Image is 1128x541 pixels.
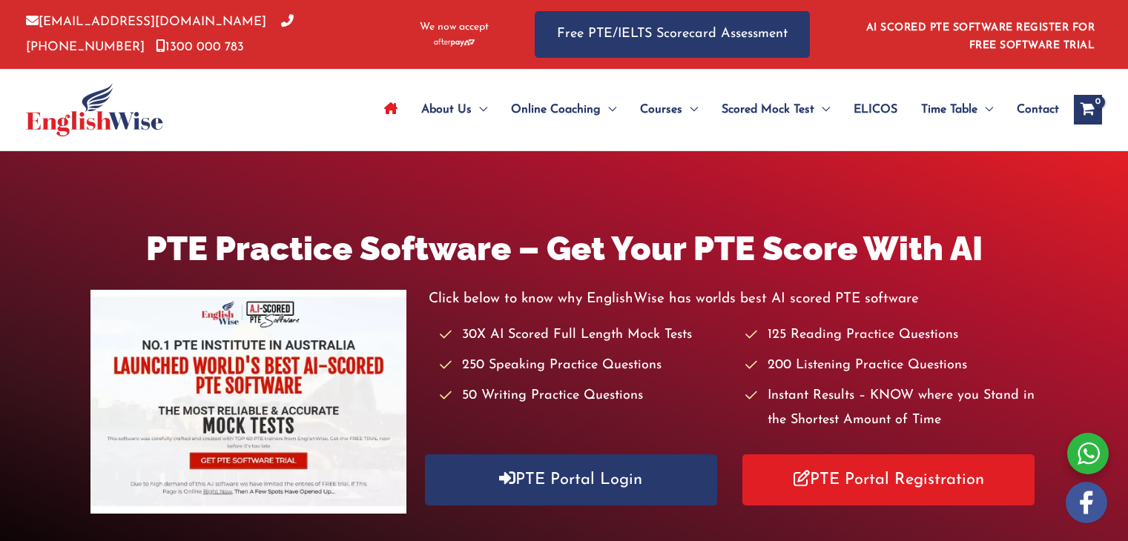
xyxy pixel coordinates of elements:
[745,323,1038,348] li: 125 Reading Practice Questions
[977,84,993,136] span: Menu Toggle
[421,84,472,136] span: About Us
[601,84,616,136] span: Menu Toggle
[742,454,1035,505] a: PTE Portal Registration
[842,84,909,136] a: ELICOS
[1005,84,1059,136] a: Contact
[26,16,294,53] a: [PHONE_NUMBER]
[90,225,1038,272] h1: PTE Practice Software – Get Your PTE Score With AI
[1074,95,1102,125] a: View Shopping Cart, empty
[722,84,814,136] span: Scored Mock Test
[745,384,1038,434] li: Instant Results – KNOW where you Stand in the Shortest Amount of Time
[640,84,682,136] span: Courses
[434,39,475,47] img: Afterpay-Logo
[535,11,810,58] a: Free PTE/IELTS Scorecard Assessment
[429,287,1038,311] p: Click below to know why EnglishWise has worlds best AI scored PTE software
[90,290,406,514] img: pte-institute-main
[420,20,489,35] span: We now accept
[26,83,163,136] img: cropped-ew-logo
[425,454,717,505] a: PTE Portal Login
[372,84,1059,136] nav: Site Navigation: Main Menu
[499,84,628,136] a: Online CoachingMenu Toggle
[511,84,601,136] span: Online Coaching
[909,84,1005,136] a: Time TableMenu Toggle
[854,84,897,136] span: ELICOS
[866,22,1095,51] a: AI SCORED PTE SOFTWARE REGISTER FOR FREE SOFTWARE TRIAL
[745,354,1038,378] li: 200 Listening Practice Questions
[440,384,732,408] li: 50 Writing Practice Questions
[1017,84,1059,136] span: Contact
[26,16,266,28] a: [EMAIL_ADDRESS][DOMAIN_NAME]
[156,41,244,53] a: 1300 000 783
[857,10,1102,59] aside: Header Widget 1
[921,84,977,136] span: Time Table
[814,84,830,136] span: Menu Toggle
[440,354,732,378] li: 250 Speaking Practice Questions
[710,84,842,136] a: Scored Mock TestMenu Toggle
[1066,482,1107,523] img: white-facebook.png
[472,84,487,136] span: Menu Toggle
[628,84,710,136] a: CoursesMenu Toggle
[409,84,499,136] a: About UsMenu Toggle
[440,323,732,348] li: 30X AI Scored Full Length Mock Tests
[682,84,698,136] span: Menu Toggle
